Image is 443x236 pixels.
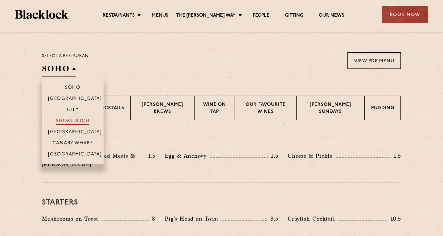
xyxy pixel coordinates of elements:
[165,214,222,223] p: Pig's Head on Toast
[42,214,101,223] p: Mushrooms on Toast
[347,52,401,69] a: View PDF Menu
[382,6,428,23] div: Book Now
[303,101,358,116] p: [PERSON_NAME] Sundays
[268,152,278,160] p: 1.5
[42,52,92,60] p: Select a restaurant
[371,105,394,113] p: Pudding
[65,85,81,91] p: Soho
[288,214,338,223] p: Crayfish Cocktail
[285,13,303,19] a: Gifting
[152,13,168,19] a: Menus
[319,13,344,19] a: Our News
[149,215,155,223] p: 8
[15,10,68,19] img: BL_Textured_Logo-footer-cropped.svg
[253,13,269,19] a: People
[391,152,401,160] p: 1.5
[97,105,124,113] p: Cocktails
[42,136,401,144] h3: Pre Chop Bites
[48,130,102,136] p: [GEOGRAPHIC_DATA]
[165,151,210,160] p: Egg & Anchovy
[52,141,93,147] p: Canary Wharf
[67,107,79,114] p: City
[388,215,401,223] p: 10.5
[42,63,76,77] h2: SOHO
[42,199,401,207] h3: Starters
[288,151,336,160] p: Cheese & Pickle
[48,152,102,158] p: [GEOGRAPHIC_DATA]
[103,13,135,19] a: Restaurants
[56,118,90,125] p: Shoreditch
[201,101,228,116] p: Wine on Tap
[48,96,102,102] p: [GEOGRAPHIC_DATA]
[145,152,156,160] p: 1.5
[241,101,290,116] p: Our favourite wines
[176,13,236,19] a: The [PERSON_NAME] Way
[137,101,188,116] p: [PERSON_NAME] Brews
[267,215,278,223] p: 8.5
